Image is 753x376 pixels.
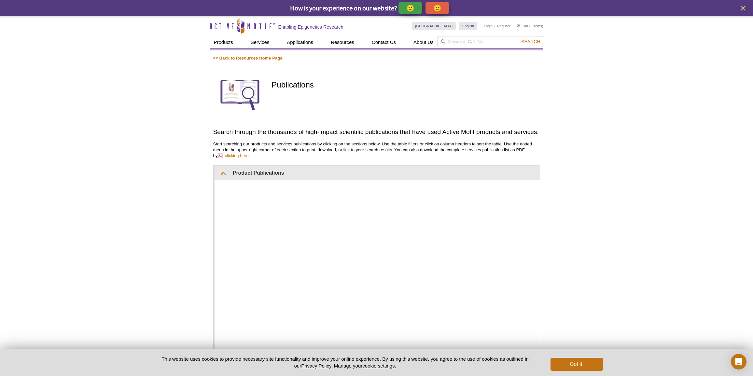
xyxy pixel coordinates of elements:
[210,36,237,48] a: Products
[213,141,540,159] p: Start searching our products and services publications by clicking on the sections below. Use the...
[517,24,520,27] img: Your Cart
[272,81,540,90] h1: Publications
[438,36,543,47] input: Keyword, Cat. No.
[217,153,248,159] a: clicking here
[517,22,543,30] li: (0 items)
[412,22,456,30] a: [GEOGRAPHIC_DATA]
[150,356,540,369] p: This website uses cookies to provide necessary site functionality and improve your online experie...
[739,4,747,12] button: close
[301,363,331,369] a: Privacy Policy
[519,39,542,45] button: Search
[551,358,603,371] button: Got it!
[290,4,397,12] span: How is your experience on our website?
[459,22,477,30] a: English
[484,24,493,28] a: Login
[497,24,510,28] a: Register
[406,4,414,12] p: 🙂
[283,36,317,48] a: Applications
[433,4,441,12] p: 🙁
[410,36,438,48] a: About Us
[247,36,273,48] a: Services
[517,24,528,28] a: Cart
[521,39,540,44] span: Search
[327,36,358,48] a: Resources
[213,128,540,136] h2: Search through the thousands of high-impact scientific publications that have used Active Motif p...
[215,166,540,180] summary: Product Publications
[213,68,267,121] img: Publications
[368,36,400,48] a: Contact Us
[362,363,395,369] button: cookie settings
[731,354,746,369] div: Open Intercom Messenger
[213,56,283,60] a: << Back to Resources Home Page
[278,24,343,30] h2: Enabling Epigenetics Research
